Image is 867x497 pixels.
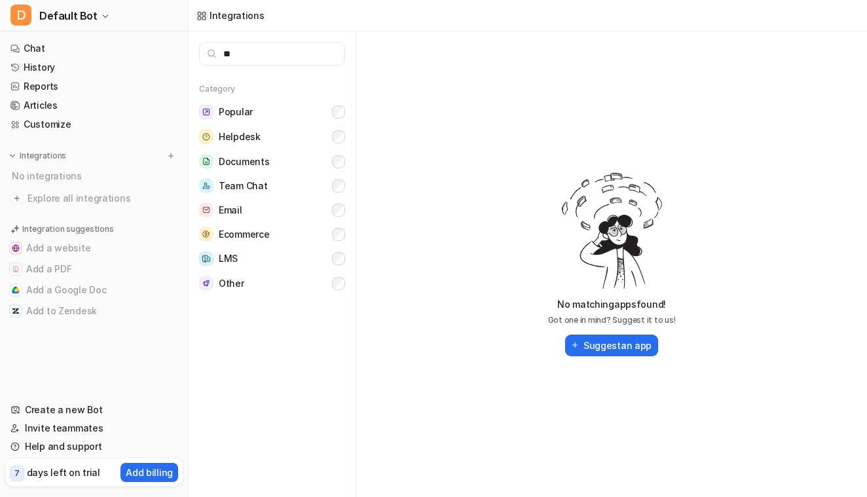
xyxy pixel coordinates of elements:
[5,189,183,208] a: Explore all integrations
[5,401,183,419] a: Create a new Bot
[5,280,183,301] button: Add a Google DocAdd a Google Doc
[5,115,183,134] a: Customize
[5,238,183,259] button: Add a websiteAdd a website
[199,246,345,271] button: LMSLMS
[219,277,244,290] span: Other
[5,437,183,456] a: Help and support
[5,96,183,115] a: Articles
[20,151,66,161] p: Integrations
[199,203,213,217] img: Email
[199,84,345,94] h5: Category
[28,188,177,209] span: Explore all integrations
[12,307,20,315] img: Add to Zendesk
[12,286,20,294] img: Add a Google Doc
[10,5,31,26] span: D
[199,124,345,149] button: HelpdeskHelpdesk
[8,151,17,160] img: expand menu
[196,9,265,22] a: Integrations
[199,227,213,241] img: Ecommerce
[27,466,100,479] p: days left on trial
[5,259,183,280] button: Add a PDFAdd a PDF
[199,271,345,295] button: OtherOther
[12,244,20,252] img: Add a website
[199,100,345,124] button: PopularPopular
[199,251,213,266] img: LMS
[8,165,183,187] div: No integrations
[12,265,20,273] img: Add a PDF
[199,105,213,119] img: Popular
[5,39,183,58] a: Chat
[126,466,173,479] p: Add billing
[199,179,213,193] img: Team Chat
[5,77,183,96] a: Reports
[219,252,238,265] span: LMS
[557,298,666,311] p: No matching apps found!
[5,419,183,437] a: Invite teammates
[166,151,175,160] img: menu_add.svg
[199,174,345,198] button: Team ChatTeam Chat
[22,223,113,235] p: Integration suggestions
[199,276,213,290] img: Other
[39,7,98,25] span: Default Bot
[219,228,269,241] span: Ecommerce
[199,222,345,246] button: EcommerceEcommerce
[5,149,70,162] button: Integrations
[199,155,213,168] img: Documents
[120,463,178,482] button: Add billing
[219,130,261,143] span: Helpdesk
[210,9,265,22] div: Integrations
[219,155,269,168] span: Documents
[199,149,345,174] button: DocumentsDocuments
[10,192,24,205] img: explore all integrations
[5,58,183,77] a: History
[219,105,253,119] span: Popular
[219,179,267,193] span: Team Chat
[5,301,183,322] button: Add to ZendeskAdd to Zendesk
[14,468,20,479] p: 7
[565,335,658,356] button: Suggestan app
[219,204,242,217] span: Email
[199,198,345,222] button: EmailEmail
[548,314,676,327] p: Got one in mind? Suggest it to us!
[199,130,213,144] img: Helpdesk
